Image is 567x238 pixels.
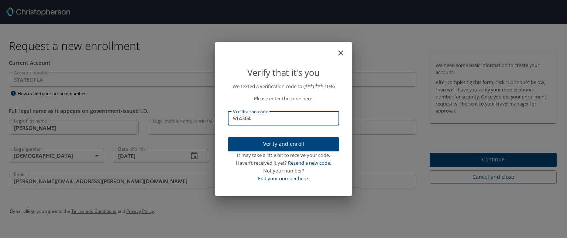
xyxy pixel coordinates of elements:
[234,140,333,149] span: Verify and enroll
[228,95,339,103] p: Please enter the code here:
[228,167,339,175] div: Not your number?
[228,66,339,80] p: Verify that it's you
[340,45,349,54] button: close
[258,175,309,182] a: Edit your number here.
[228,137,339,152] button: Verify and enroll
[288,160,331,166] a: Resend a new code.
[228,83,339,90] p: We texted a verification code to (***) ***- 1046
[228,159,339,167] div: Haven’t received it yet?
[228,151,339,159] div: It may take a little bit to receive your code.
